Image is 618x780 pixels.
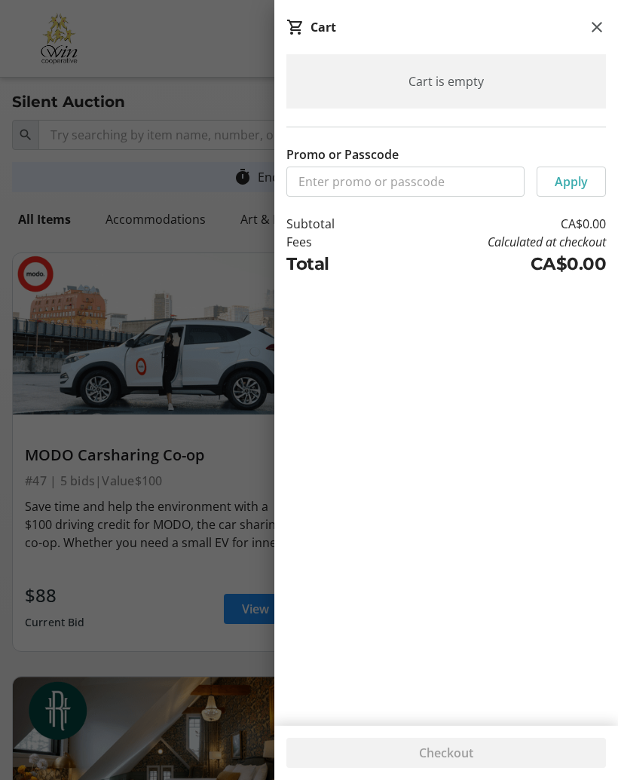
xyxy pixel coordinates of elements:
[379,251,606,277] td: CA$0.00
[286,251,379,277] td: Total
[555,173,588,191] span: Apply
[286,145,399,164] label: Promo or Passcode
[286,54,606,109] div: Cart is empty
[537,167,606,197] button: Apply
[286,167,525,197] input: Enter promo or passcode
[379,233,606,251] td: Calculated at checkout
[286,215,379,233] td: Subtotal
[286,233,379,251] td: Fees
[311,18,336,36] div: Cart
[379,215,606,233] td: CA$0.00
